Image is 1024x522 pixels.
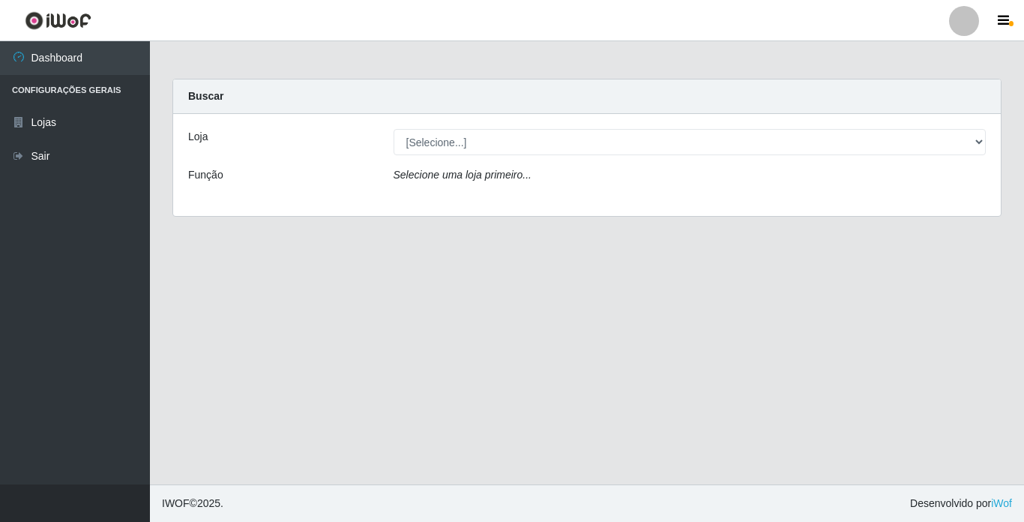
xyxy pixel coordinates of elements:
[910,496,1012,511] span: Desenvolvido por
[188,167,223,183] label: Função
[162,497,190,509] span: IWOF
[991,497,1012,509] a: iWof
[188,129,208,145] label: Loja
[188,90,223,102] strong: Buscar
[25,11,91,30] img: CoreUI Logo
[162,496,223,511] span: © 2025 .
[394,169,531,181] i: Selecione uma loja primeiro...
